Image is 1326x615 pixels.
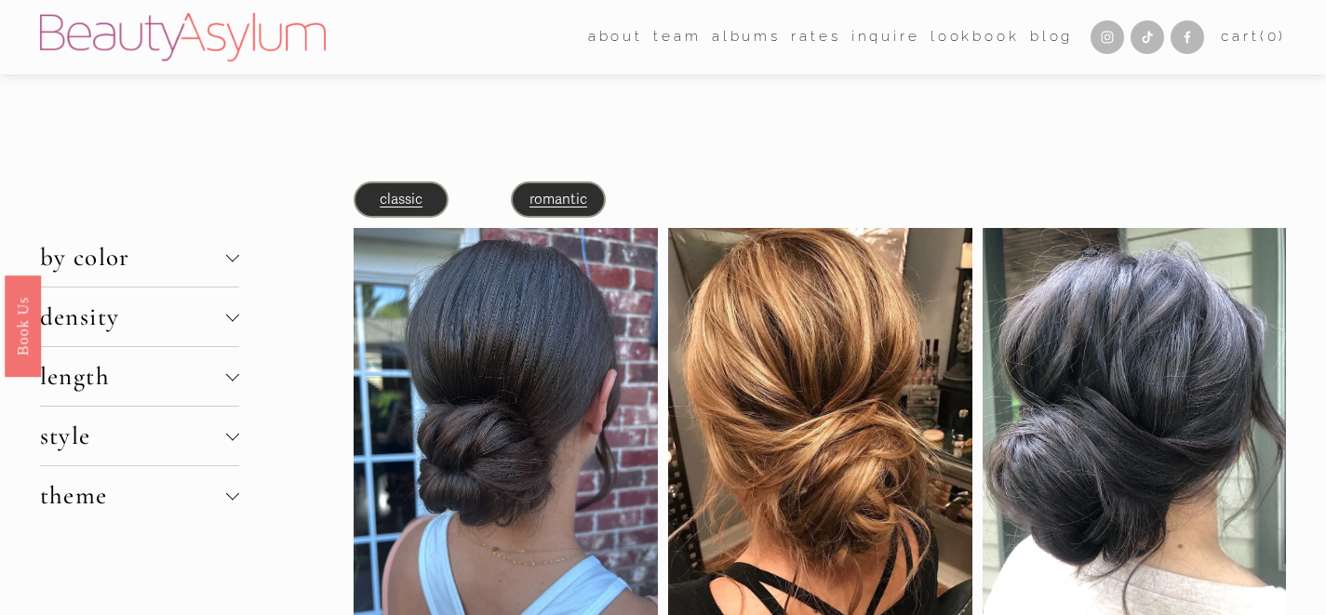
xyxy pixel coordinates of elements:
a: folder dropdown [653,23,701,52]
a: TikTok [1131,20,1164,54]
button: density [40,287,239,346]
span: team [653,24,701,50]
a: 0 items in cart [1221,24,1286,50]
span: ( ) [1260,28,1286,45]
button: by color [40,228,239,287]
button: style [40,407,239,465]
a: Inquire [851,23,920,52]
span: 0 [1267,28,1279,45]
span: style [40,421,226,451]
span: theme [40,480,226,511]
button: length [40,347,239,406]
a: folder dropdown [588,23,643,52]
img: Beauty Asylum | Bridal Hair &amp; Makeup Charlotte &amp; Atlanta [40,13,326,61]
button: theme [40,466,239,525]
a: Facebook [1171,20,1204,54]
a: albums [712,23,781,52]
a: Lookbook [931,23,1020,52]
span: density [40,301,226,332]
a: romantic [529,191,587,207]
span: length [40,361,226,392]
a: Book Us [5,274,41,376]
a: Blog [1030,23,1073,52]
span: by color [40,242,226,273]
a: classic [380,191,422,207]
span: about [588,24,643,50]
a: Instagram [1091,20,1124,54]
a: Rates [791,23,840,52]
